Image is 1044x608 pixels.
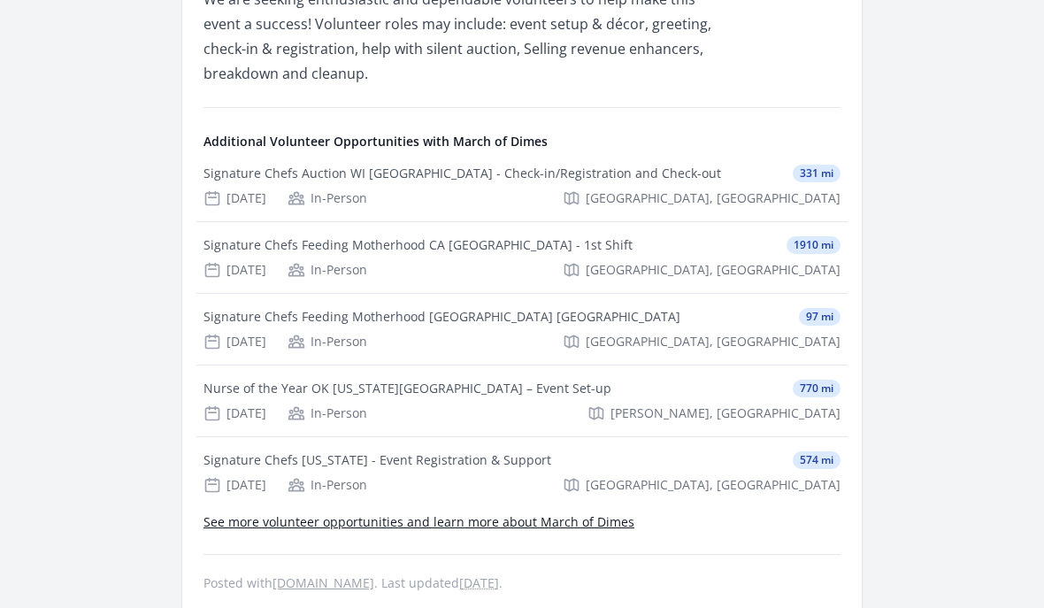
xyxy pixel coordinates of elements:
a: Signature Chefs Feeding Motherhood CA [GEOGRAPHIC_DATA] - 1st Shift 1910 mi [DATE] In-Person [GEO... [196,223,848,294]
a: See more volunteer opportunities and learn more about March of Dimes [203,514,634,531]
span: [PERSON_NAME], [GEOGRAPHIC_DATA] [610,405,841,423]
span: [GEOGRAPHIC_DATA], [GEOGRAPHIC_DATA] [586,190,841,208]
abbr: Tue, Sep 9, 2025 3:49 PM [459,575,499,592]
div: In-Person [288,405,367,423]
span: 1910 mi [787,237,841,255]
span: 97 mi [799,309,841,327]
span: 331 mi [793,165,841,183]
div: Signature Chefs [US_STATE] - Event Registration & Support [203,452,551,470]
div: [DATE] [203,190,266,208]
h4: Additional Volunteer Opportunities with March of Dimes [203,134,841,151]
div: Signature Chefs Feeding Motherhood [GEOGRAPHIC_DATA] [GEOGRAPHIC_DATA] [203,309,680,327]
div: Signature Chefs Auction WI [GEOGRAPHIC_DATA] - Check-in/Registration and Check-out [203,165,721,183]
span: [GEOGRAPHIC_DATA], [GEOGRAPHIC_DATA] [586,262,841,280]
span: 574 mi [793,452,841,470]
div: In-Person [288,334,367,351]
a: Nurse of the Year OK [US_STATE][GEOGRAPHIC_DATA] – Event Set-up 770 mi [DATE] In-Person [PERSON_N... [196,366,848,437]
div: [DATE] [203,334,266,351]
div: [DATE] [203,477,266,495]
div: In-Person [288,477,367,495]
div: Signature Chefs Feeding Motherhood CA [GEOGRAPHIC_DATA] - 1st Shift [203,237,633,255]
span: [GEOGRAPHIC_DATA], [GEOGRAPHIC_DATA] [586,334,841,351]
a: Signature Chefs Auction WI [GEOGRAPHIC_DATA] - Check-in/Registration and Check-out 331 mi [DATE] ... [196,151,848,222]
div: Nurse of the Year OK [US_STATE][GEOGRAPHIC_DATA] – Event Set-up [203,381,611,398]
p: Posted with . Last updated . [203,577,841,591]
div: In-Person [288,190,367,208]
div: [DATE] [203,262,266,280]
a: Signature Chefs Feeding Motherhood [GEOGRAPHIC_DATA] [GEOGRAPHIC_DATA] 97 mi [DATE] In-Person [GE... [196,295,848,366]
span: [GEOGRAPHIC_DATA], [GEOGRAPHIC_DATA] [586,477,841,495]
a: [DOMAIN_NAME] [273,575,374,592]
div: In-Person [288,262,367,280]
a: Signature Chefs [US_STATE] - Event Registration & Support 574 mi [DATE] In-Person [GEOGRAPHIC_DAT... [196,438,848,509]
span: 770 mi [793,381,841,398]
div: [DATE] [203,405,266,423]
